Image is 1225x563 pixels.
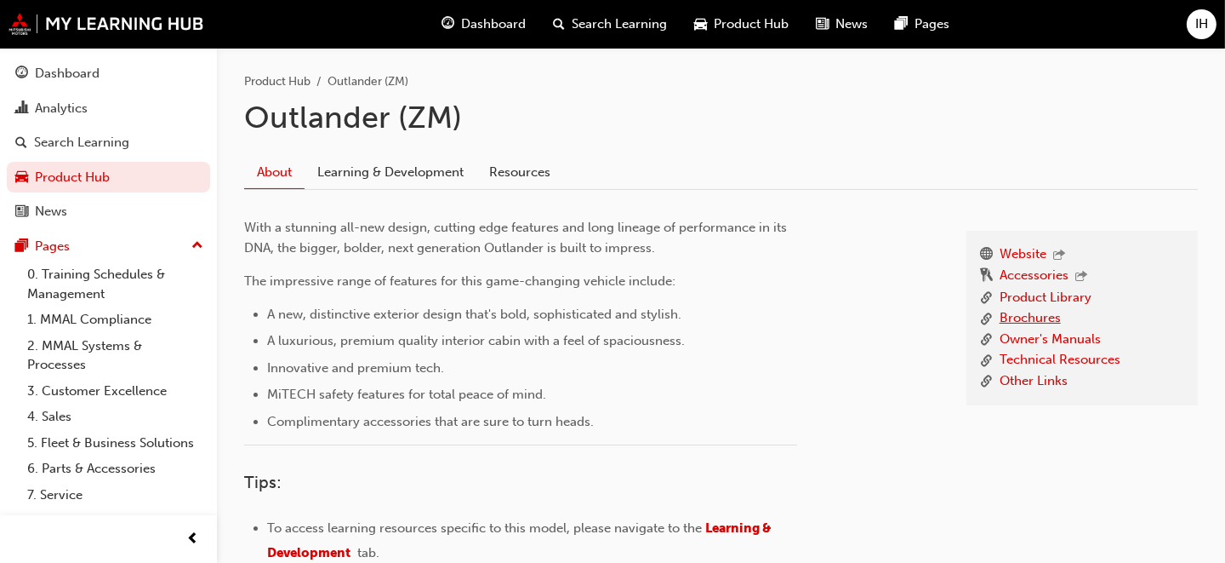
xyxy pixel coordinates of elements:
a: pages-iconPages [881,7,963,42]
div: Pages [35,237,70,256]
span: tab. [357,545,379,560]
button: IH [1187,9,1216,39]
span: guage-icon [442,14,454,35]
a: Product Hub [7,162,210,193]
span: News [835,14,868,34]
span: pages-icon [15,239,28,255]
span: link-icon [980,308,993,330]
span: link-icon [980,350,993,371]
span: IH [1195,14,1208,34]
span: car-icon [694,14,707,35]
a: Owner's Manuals [1000,330,1101,351]
span: outbound-icon [1053,249,1065,263]
span: guage-icon [15,66,28,82]
span: Search Learning [572,14,667,34]
a: 3. Customer Excellence [20,378,210,405]
span: keys-icon [980,266,993,288]
a: Technical Resources [1000,350,1120,371]
span: The impressive range of features for this game-changing vehicle include: [244,273,675,289]
a: Search Learning [7,127,210,158]
span: up-icon [191,235,203,257]
a: Learning & Development [305,156,476,188]
img: mmal [9,13,204,35]
a: News [7,196,210,227]
span: Dashboard [461,14,526,34]
a: Product Hub [244,74,311,89]
span: outbound-icon [1075,270,1087,284]
a: Dashboard [7,58,210,89]
span: Product Hub [714,14,789,34]
a: Brochures [1000,308,1061,330]
a: 5. Fleet & Business Solutions [20,430,210,457]
div: News [35,202,67,221]
a: Resources [476,156,563,188]
span: link-icon [980,371,993,393]
span: pages-icon [895,14,908,35]
span: prev-icon [187,529,200,550]
a: car-iconProduct Hub [681,7,802,42]
span: Tips: [244,473,282,492]
div: Dashboard [35,64,100,83]
a: Learning & Development [267,520,774,560]
span: A new, distinctive exterior design that's bold, sophisticated and stylish. [267,307,681,322]
span: www-icon [980,244,993,267]
span: news-icon [15,204,28,220]
a: 4. Sales [20,404,210,430]
span: Complimentary accessories that are sure to turn heads. [267,414,594,429]
a: 8. Technical [20,508,210,534]
span: MiTECH safety features for total peace of mind. [267,387,546,402]
span: car-icon [15,170,28,186]
button: Pages [7,231,210,262]
span: A luxurious, premium quality interior cabin with a feel of spaciousness. [267,333,685,348]
span: With a stunning all-new design, cutting edge features and long lineage of performance in its DNA,... [244,220,790,256]
a: 2. MMAL Systems & Processes [20,333,210,378]
span: link-icon [980,288,993,309]
a: 1. MMAL Compliance [20,307,210,333]
span: news-icon [816,14,829,35]
div: Analytics [35,99,88,118]
span: link-icon [980,330,993,351]
span: search-icon [553,14,565,35]
a: 0. Training Schedules & Management [20,261,210,307]
a: news-iconNews [802,7,881,42]
button: DashboardAnalyticsSearch LearningProduct HubNews [7,55,210,231]
span: chart-icon [15,101,28,117]
h1: Outlander (ZM) [244,99,1198,136]
a: 6. Parts & Accessories [20,456,210,482]
a: Website [1000,244,1046,267]
a: Other Links [1000,371,1068,393]
span: To access learning resources specific to this model, please navigate to the [267,520,702,536]
li: Outlander (ZM) [328,72,408,92]
span: Innovative and premium tech. [267,360,444,376]
a: Product Library [1000,288,1091,309]
a: guage-iconDashboard [428,7,539,42]
a: About [244,156,305,189]
a: 7. Service [20,482,210,508]
a: Analytics [7,93,210,124]
div: Search Learning [34,133,129,152]
a: Accessories [1000,266,1068,288]
span: Pages [914,14,949,34]
a: search-iconSearch Learning [539,7,681,42]
span: search-icon [15,135,27,151]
